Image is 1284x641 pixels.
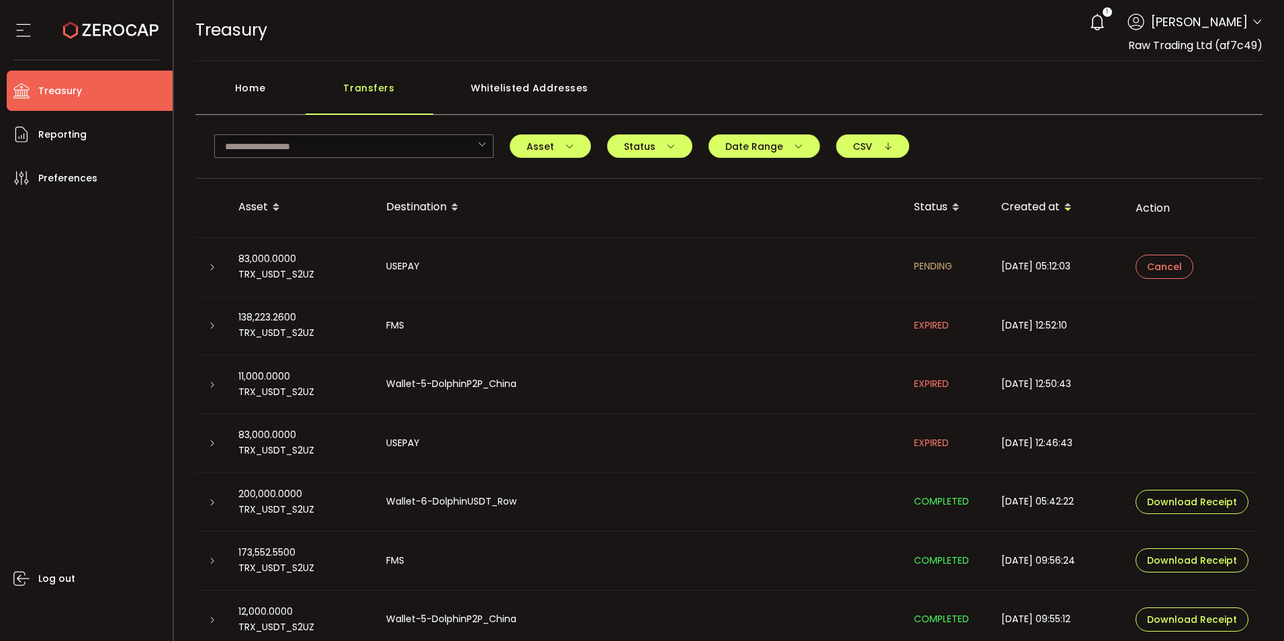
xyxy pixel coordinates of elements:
[914,318,949,332] span: EXPIRED
[991,494,1125,509] div: [DATE] 05:42:22
[991,196,1125,219] div: Created at
[228,310,375,341] div: 138,223.2600 TRX_USDT_S2UZ
[914,612,969,626] span: COMPLETED
[1128,38,1263,53] span: Raw Trading Ltd (af7c49)
[1106,7,1108,17] span: 1
[375,611,903,627] div: Wallet-5-DolphinP2P_China
[914,436,949,450] span: EXPIRED
[991,611,1125,627] div: [DATE] 09:55:12
[607,134,692,158] button: Status
[38,169,97,188] span: Preferences
[903,196,991,219] div: Status
[228,486,375,517] div: 200,000.0000 TRX_USDT_S2UZ
[708,134,820,158] button: Date Range
[991,376,1125,392] div: [DATE] 12:50:43
[1217,576,1284,641] iframe: Chat Widget
[228,427,375,458] div: 83,000.0000 TRX_USDT_S2UZ
[195,18,267,42] span: Treasury
[375,259,903,274] div: USEPAY
[1136,255,1193,279] button: Cancel
[624,142,676,151] span: Status
[1136,607,1248,632] button: Download Receipt
[836,134,909,158] button: CSV
[991,553,1125,568] div: [DATE] 09:56:24
[914,259,952,273] span: PENDING
[228,604,375,635] div: 12,000.0000 TRX_USDT_S2UZ
[725,142,803,151] span: Date Range
[914,495,969,508] span: COMPLETED
[914,377,949,390] span: EXPIRED
[375,494,903,509] div: Wallet-6-DolphinUSDT_Row
[991,318,1125,333] div: [DATE] 12:52:10
[1147,615,1237,624] span: Download Receipt
[375,435,903,451] div: USEPAY
[1147,556,1237,565] span: Download Receipt
[375,196,903,219] div: Destination
[1125,200,1259,216] div: Action
[306,75,433,115] div: Transfers
[375,318,903,333] div: FMS
[228,196,375,219] div: Asset
[195,75,306,115] div: Home
[1136,490,1248,514] button: Download Receipt
[526,142,574,151] span: Asset
[38,81,82,101] span: Treasury
[510,134,591,158] button: Asset
[991,259,1125,274] div: [DATE] 05:12:03
[38,125,87,144] span: Reporting
[991,435,1125,451] div: [DATE] 12:46:43
[375,553,903,568] div: FMS
[433,75,627,115] div: Whitelisted Addresses
[1136,548,1248,572] button: Download Receipt
[228,369,375,400] div: 11,000.0000 TRX_USDT_S2UZ
[228,251,375,282] div: 83,000.0000 TRX_USDT_S2UZ
[228,545,375,576] div: 173,552.5500 TRX_USDT_S2UZ
[1147,262,1182,271] span: Cancel
[375,376,903,392] div: Wallet-5-DolphinP2P_China
[853,142,892,151] span: CSV
[914,554,969,567] span: COMPLETED
[38,569,75,589] span: Log out
[1147,497,1237,507] span: Download Receipt
[1151,13,1248,31] span: [PERSON_NAME]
